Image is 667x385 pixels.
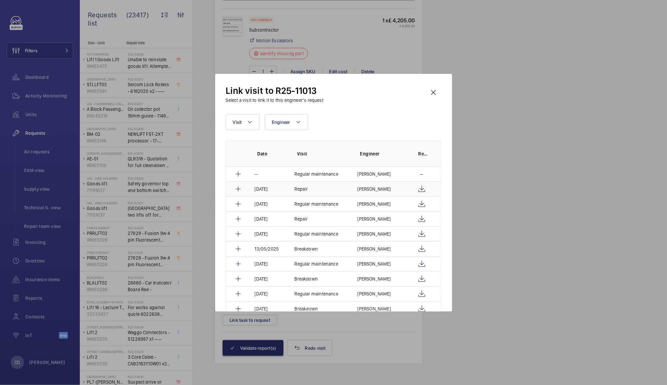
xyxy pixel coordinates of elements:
[295,276,318,282] p: Breakdown
[255,231,268,237] p: [DATE]
[358,305,391,312] p: [PERSON_NAME]
[265,114,308,130] button: Engineer
[295,305,318,312] p: Breakdown
[226,85,323,97] h2: Link visit to R25-11013
[358,201,391,207] p: [PERSON_NAME]
[358,231,391,237] p: [PERSON_NAME]
[358,216,391,222] p: [PERSON_NAME]
[295,290,338,297] p: Regular maintenance
[255,201,268,207] p: [DATE]
[257,150,287,157] p: Date
[226,97,323,103] h3: Select a visit to link it to this engineer’s request
[420,171,423,177] p: --
[295,231,338,237] p: Regular maintenance
[358,171,391,177] p: [PERSON_NAME]
[255,305,268,312] p: [DATE]
[255,216,268,222] p: [DATE]
[358,186,391,192] p: [PERSON_NAME]
[358,246,391,252] p: [PERSON_NAME]
[297,150,350,157] p: Visit
[255,186,268,192] p: [DATE]
[295,186,308,192] p: Repair
[255,246,279,252] p: 13/05/2025
[255,276,268,282] p: [DATE]
[358,290,391,297] p: [PERSON_NAME]
[358,276,391,282] p: [PERSON_NAME]
[295,171,338,177] p: Regular maintenance
[272,119,290,125] span: Engineer
[255,290,268,297] p: [DATE]
[295,261,338,267] p: Regular maintenance
[233,119,242,125] span: Visit
[255,171,258,177] p: --
[295,201,338,207] p: Regular maintenance
[358,261,391,267] p: [PERSON_NAME]
[255,261,268,267] p: [DATE]
[295,216,308,222] p: Repair
[360,150,408,157] p: Engineer
[226,114,259,130] button: Visit
[295,246,318,252] p: Breakdown
[418,150,428,157] p: Report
